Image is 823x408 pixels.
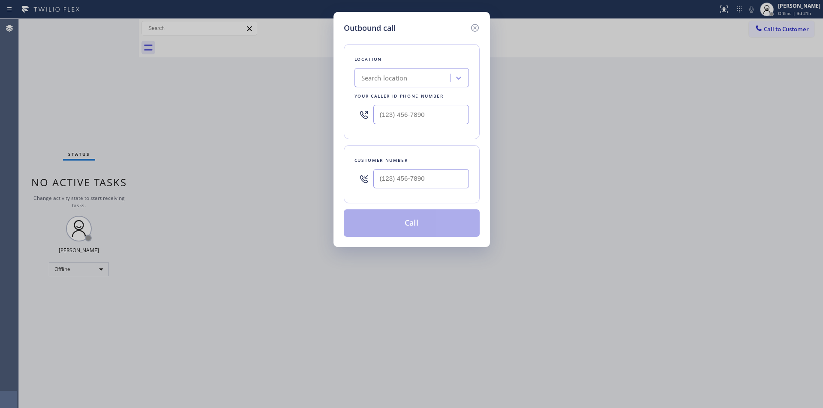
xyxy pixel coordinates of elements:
[354,156,469,165] div: Customer number
[361,73,408,83] div: Search location
[344,22,396,34] h5: Outbound call
[354,55,469,64] div: Location
[373,169,469,188] input: (123) 456-7890
[354,92,469,101] div: Your caller id phone number
[373,105,469,124] input: (123) 456-7890
[344,209,480,237] button: Call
